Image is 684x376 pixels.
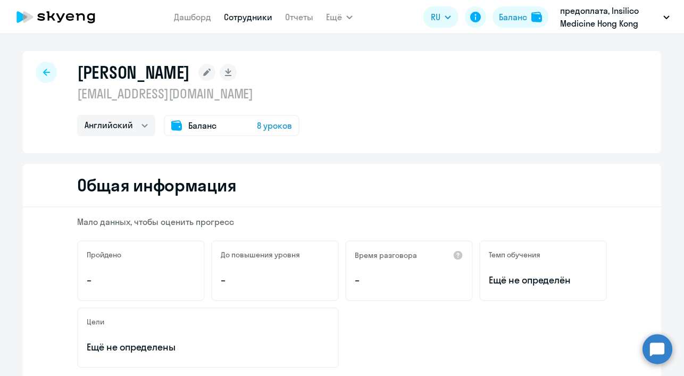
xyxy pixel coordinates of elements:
[423,6,458,28] button: RU
[531,12,542,22] img: balance
[77,216,607,228] p: Мало данных, чтобы оценить прогресс
[489,273,597,287] span: Ещё не определён
[77,174,236,196] h2: Общая информация
[77,85,299,102] p: [EMAIL_ADDRESS][DOMAIN_NAME]
[431,11,440,23] span: RU
[326,11,342,23] span: Ещё
[188,119,216,132] span: Баланс
[257,119,292,132] span: 8 уроков
[174,12,211,22] a: Дашборд
[489,250,540,260] h5: Темп обучения
[87,317,104,327] h5: Цели
[493,6,548,28] button: Балансbalance
[499,11,527,23] div: Баланс
[355,250,417,260] h5: Время разговора
[560,4,659,30] p: предоплата, Insilico Medicine Hong Kong Limited
[224,12,272,22] a: Сотрудники
[221,273,329,287] p: –
[285,12,313,22] a: Отчеты
[87,340,329,354] p: Ещё не определены
[326,6,353,28] button: Ещё
[87,250,121,260] h5: Пройдено
[555,4,675,30] button: предоплата, Insilico Medicine Hong Kong Limited
[87,273,195,287] p: –
[355,273,463,287] p: –
[77,62,190,83] h1: [PERSON_NAME]
[221,250,300,260] h5: До повышения уровня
